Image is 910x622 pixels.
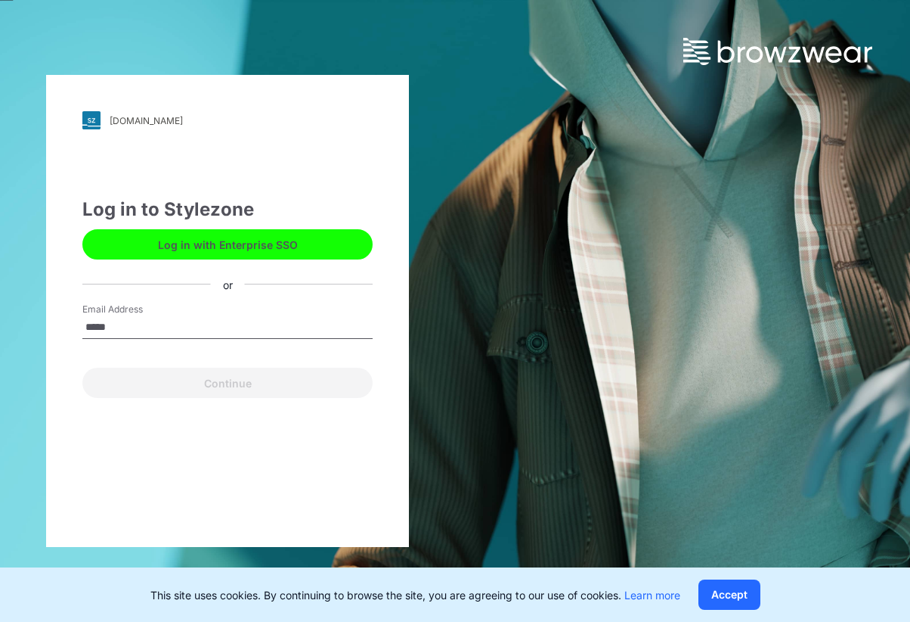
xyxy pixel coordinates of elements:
label: Email Address [82,303,188,316]
img: browzwear-logo.73288ffb.svg [683,38,872,65]
div: or [211,276,245,292]
button: Log in with Enterprise SSO [82,229,373,260]
div: [DOMAIN_NAME] [110,115,183,126]
div: Log in to Stylezone [82,196,373,223]
p: This site uses cookies. By continuing to browse the site, you are agreeing to our use of cookies. [150,587,680,603]
a: [DOMAIN_NAME] [82,111,373,129]
a: Learn more [624,589,680,602]
img: svg+xml;base64,PHN2ZyB3aWR0aD0iMjgiIGhlaWdodD0iMjgiIHZpZXdCb3g9IjAgMCAyOCAyOCIgZmlsbD0ibm9uZSIgeG... [82,111,101,129]
button: Accept [698,580,760,610]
